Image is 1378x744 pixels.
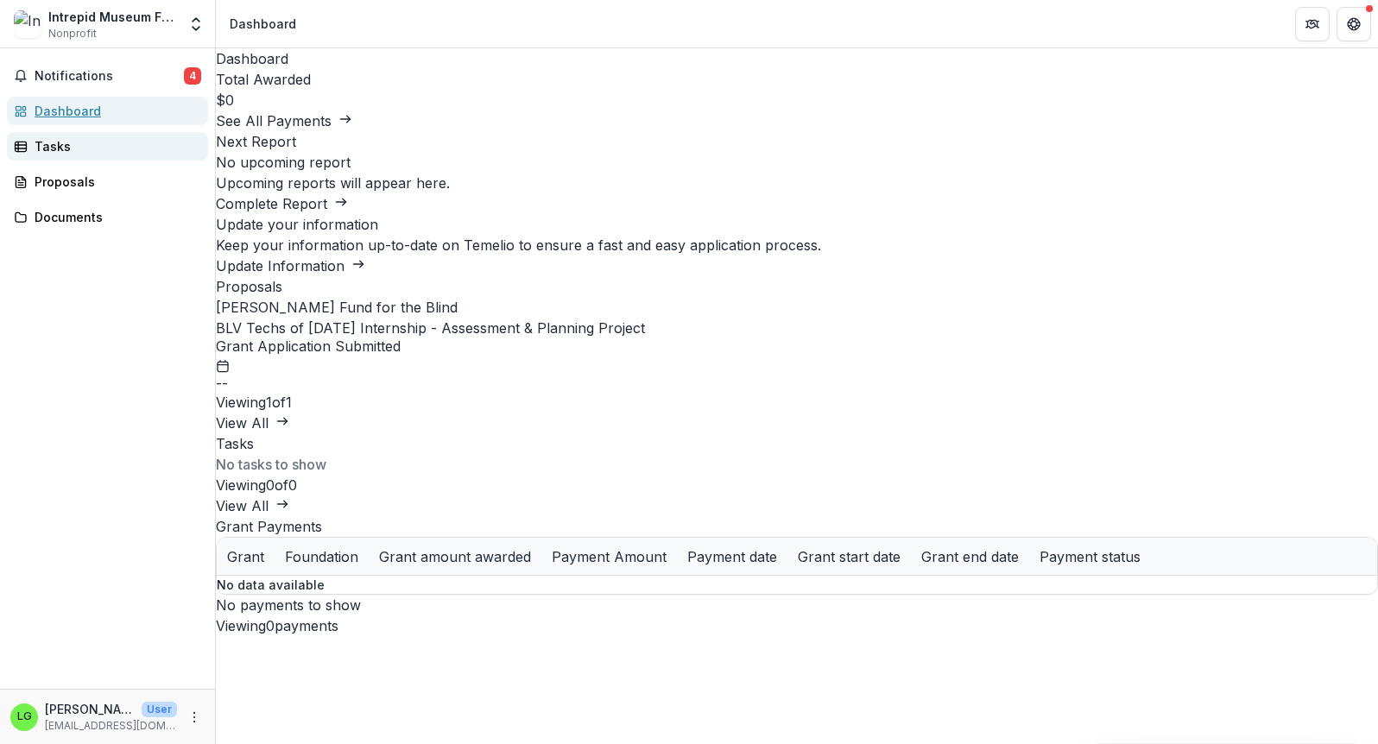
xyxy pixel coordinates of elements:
[216,235,1378,255] h3: Keep your information up-to-date on Temelio to ensure a fast and easy application process.
[216,319,645,337] a: BLV Techs of [DATE] Internship - Assessment & Planning Project
[911,546,1029,567] div: Grant end date
[787,538,911,575] div: Grant start date
[216,214,1378,235] h2: Update your information
[216,595,1378,615] div: No payments to show
[369,546,541,567] div: Grant amount awarded
[230,15,296,33] div: Dashboard
[216,375,230,392] span: --
[216,338,401,355] span: Grant Application Submitted
[7,62,208,90] button: Notifications4
[216,152,1378,173] h3: No upcoming report
[677,538,787,575] div: Payment date
[216,195,348,212] a: Complete Report
[216,475,1378,495] p: Viewing 0 of 0
[216,414,289,432] a: View All
[45,700,135,718] p: [PERSON_NAME]
[17,711,32,722] div: Louise Gormanly
[35,173,194,191] div: Proposals
[216,276,1378,297] h2: Proposals
[216,131,1378,152] h2: Next Report
[1029,538,1151,575] div: Payment status
[48,8,177,26] div: Intrepid Museum Foundation
[216,454,1378,475] p: No tasks to show
[216,615,1378,636] p: Viewing 0 payments
[216,257,365,274] a: Update Information
[216,173,1378,193] p: Upcoming reports will appear here.
[35,102,194,120] div: Dashboard
[275,546,369,567] div: Foundation
[45,718,177,734] p: [EMAIL_ADDRESS][DOMAIN_NAME]
[7,167,208,196] a: Proposals
[369,538,541,575] div: Grant amount awarded
[911,538,1029,575] div: Grant end date
[217,538,275,575] div: Grant
[184,67,201,85] span: 4
[217,546,275,567] div: Grant
[7,203,208,231] a: Documents
[1295,7,1330,41] button: Partners
[216,110,352,131] button: See All Payments
[7,97,208,125] a: Dashboard
[35,208,194,226] div: Documents
[7,132,208,161] a: Tasks
[217,576,1377,594] p: No data available
[275,538,369,575] div: Foundation
[787,546,911,567] div: Grant start date
[216,497,289,514] a: View All
[1337,7,1371,41] button: Get Help
[216,297,1378,318] p: [PERSON_NAME] Fund for the Blind
[677,546,787,567] div: Payment date
[1029,546,1151,567] div: Payment status
[223,11,303,36] nav: breadcrumb
[541,538,677,575] div: Payment Amount
[48,26,97,41] span: Nonprofit
[216,90,1378,110] h3: $0
[184,707,205,728] button: More
[184,7,208,41] button: Open entity switcher
[216,69,1378,90] h2: Total Awarded
[216,48,1378,69] h1: Dashboard
[216,516,1378,537] h2: Grant Payments
[142,702,177,717] p: User
[216,433,1378,454] h2: Tasks
[216,392,1378,413] p: Viewing 1 of 1
[35,69,184,84] span: Notifications
[14,10,41,38] img: Intrepid Museum Foundation
[35,137,194,155] div: Tasks
[541,546,677,567] div: Payment Amount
